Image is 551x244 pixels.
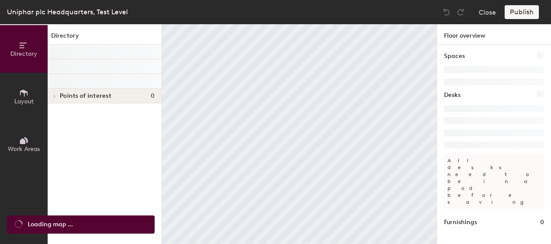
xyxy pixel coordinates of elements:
[437,24,551,45] h1: Floor overview
[151,93,155,100] span: 0
[444,218,477,227] h1: Furnishings
[60,93,111,100] span: Points of interest
[456,8,465,16] img: Redo
[10,50,37,58] span: Directory
[14,98,34,105] span: Layout
[7,6,128,17] div: Uniphar plc Headquarters, Test Level
[479,5,496,19] button: Close
[444,90,460,100] h1: Desks
[444,51,465,61] h1: Spaces
[442,8,451,16] img: Undo
[48,31,162,45] h1: Directory
[540,218,544,227] h1: 0
[162,24,437,244] canvas: Map
[8,145,40,153] span: Work Areas
[28,220,73,229] span: Loading map ...
[444,154,544,209] p: All desks need to be in a pod before saving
